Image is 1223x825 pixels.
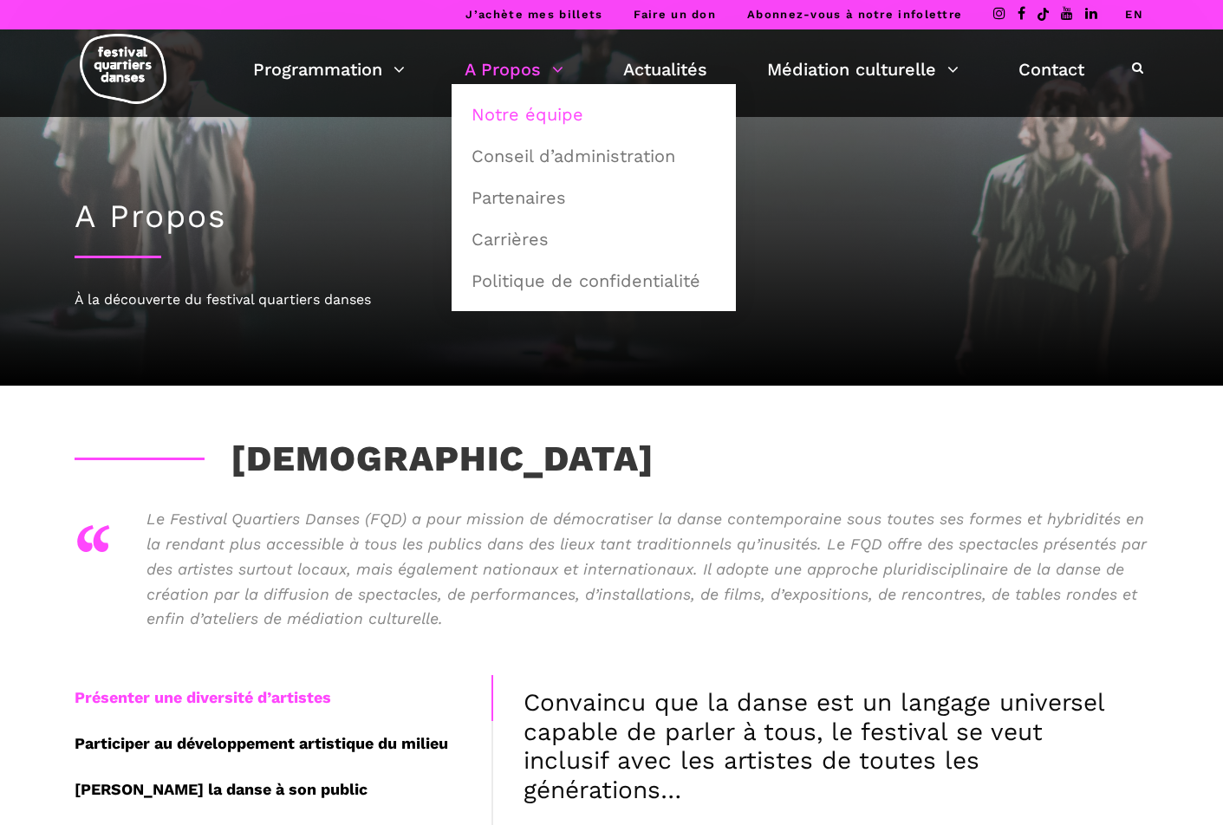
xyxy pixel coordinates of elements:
a: J’achète mes billets [465,8,602,21]
p: Le Festival Quartiers Danses (FQD) a pour mission de démocratiser la danse contemporaine sous tou... [146,507,1149,632]
h1: A Propos [75,198,1149,236]
div: Participer au développement artistique du milieu [75,721,491,767]
div: Présenter une diversité d’artistes [75,675,491,721]
a: Médiation culturelle [767,55,959,84]
a: A Propos [465,55,563,84]
img: logo-fqd-med [80,34,166,104]
h3: [DEMOGRAPHIC_DATA] [75,438,654,481]
a: Carrières [461,219,726,259]
h4: Convaincu que la danse est un langage universel capable de parler à tous, le festival se veut inc... [524,688,1119,804]
a: Contact [1018,55,1084,84]
a: Conseil d’administration [461,136,726,176]
a: Abonnez-vous à notre infolettre [747,8,962,21]
a: Partenaires [461,178,726,218]
a: Programmation [253,55,405,84]
a: Politique de confidentialité [461,261,726,301]
div: “ [75,498,112,602]
a: Notre équipe [461,94,726,134]
a: Actualités [623,55,707,84]
div: [PERSON_NAME] la danse à son public [75,767,491,813]
a: Faire un don [634,8,716,21]
div: À la découverte du festival quartiers danses [75,289,1149,311]
a: EN [1125,8,1143,21]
